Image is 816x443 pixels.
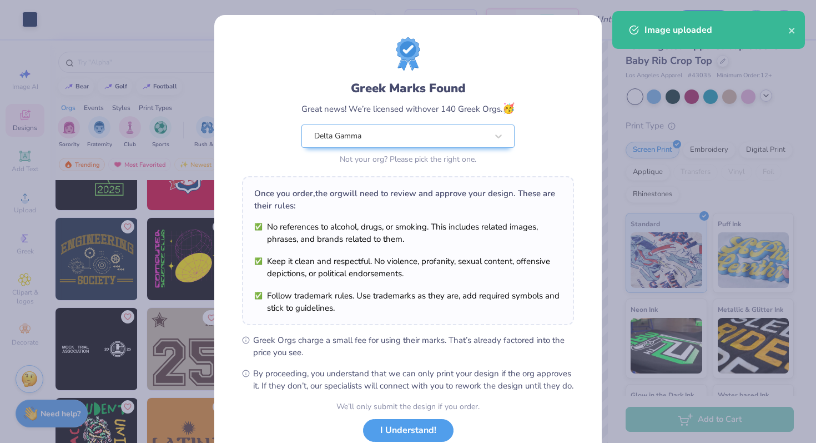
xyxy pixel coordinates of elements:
[301,79,515,97] div: Greek Marks Found
[301,101,515,116] div: Great news! We’re licensed with over 140 Greek Orgs.
[396,37,420,71] img: license-marks-badge.png
[254,221,562,245] li: No references to alcohol, drugs, or smoking. This includes related images, phrases, and brands re...
[788,23,796,37] button: close
[336,401,480,412] div: We’ll only submit the design if you order.
[363,419,454,442] button: I Understand!
[644,23,788,37] div: Image uploaded
[253,367,574,392] span: By proceeding, you understand that we can only print your design if the org approves it. If they ...
[254,255,562,280] li: Keep it clean and respectful. No violence, profanity, sexual content, offensive depictions, or po...
[254,187,562,212] div: Once you order, the org will need to review and approve your design. These are their rules:
[502,102,515,115] span: 🥳
[254,290,562,314] li: Follow trademark rules. Use trademarks as they are, add required symbols and stick to guidelines.
[301,153,515,165] div: Not your org? Please pick the right one.
[253,334,574,359] span: Greek Orgs charge a small fee for using their marks. That’s already factored into the price you see.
